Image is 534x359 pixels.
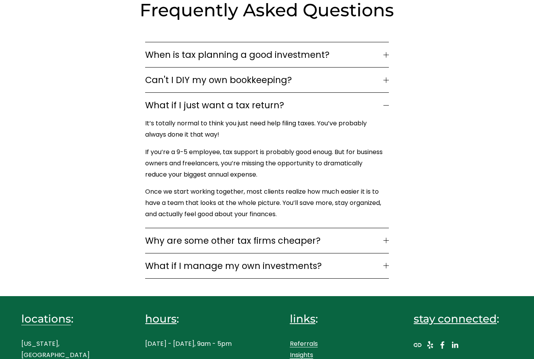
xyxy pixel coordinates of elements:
[145,74,383,87] span: Can't I DIY my own bookkeeping?
[414,312,513,327] h4: :
[290,312,316,326] span: links
[439,342,446,349] a: Facebook
[145,229,388,253] button: Why are some other tax firms cheaper?
[145,68,388,93] button: Can't I DIY my own bookkeeping?
[145,312,177,326] span: hours
[145,93,388,118] button: What if I just want a tax return?
[145,147,385,180] p: If you’re a 9-5 employee, tax support is probably good enoug. But for business owners and freelan...
[145,43,388,68] button: When is tax planning a good investment?
[145,49,383,62] span: When is tax planning a good investment?
[145,312,244,327] h4: :
[290,339,318,350] a: Referrals
[414,312,497,326] span: stay connected
[145,260,383,273] span: What if I manage my own investments?
[21,312,71,327] a: locations
[145,118,385,141] p: It’s totally normal to think you just need help filing taxes. You’ve probably always done it that...
[451,342,459,349] a: LinkedIn
[145,254,388,279] button: What if I manage my own investments?
[290,312,389,327] h4: :
[145,187,385,220] p: Once we start working together, most clients realize how much easier it is to have a team that lo...
[145,234,383,248] span: Why are some other tax firms cheaper?
[414,342,421,349] a: URL
[145,339,244,350] p: [DATE] - [DATE], 9am - 5pm
[426,342,434,349] a: Yelp
[145,118,388,228] div: What if I just want a tax return?
[145,99,383,112] span: What if I just want a tax return?
[21,312,120,327] h4: :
